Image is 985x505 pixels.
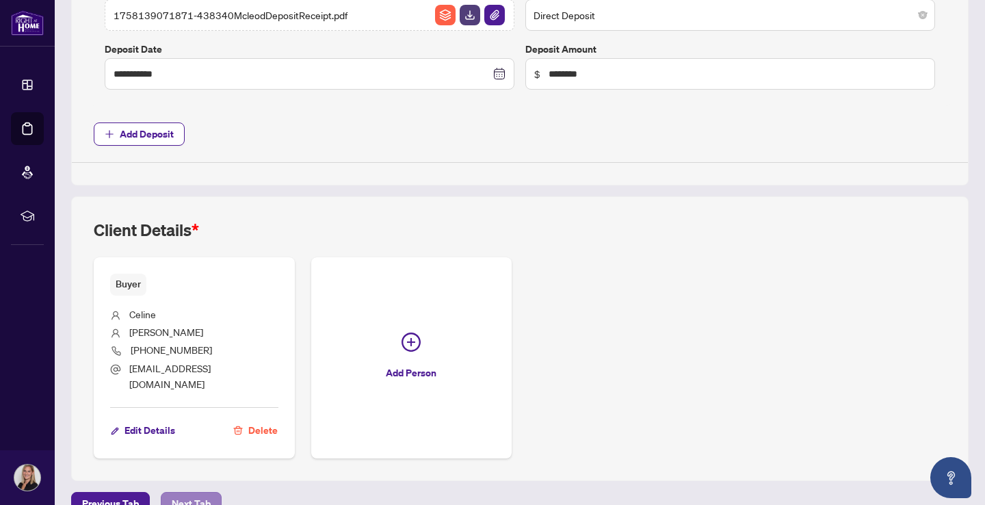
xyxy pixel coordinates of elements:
span: Edit Details [124,419,175,441]
button: Add Person [311,257,512,458]
img: File Download [460,5,480,25]
span: plus-circle [402,333,421,352]
button: File Attachement [484,4,505,26]
span: Buyer [110,274,146,295]
img: File Archive [435,5,456,25]
span: [PERSON_NAME] [129,326,203,338]
button: Open asap [930,457,971,498]
span: Celine [129,308,156,320]
img: logo [11,10,44,36]
button: File Download [459,4,481,26]
span: Delete [248,419,278,441]
button: Edit Details [110,419,176,442]
span: close-circle [919,11,927,19]
img: File Attachement [484,5,505,25]
span: $ [534,66,540,81]
span: [PHONE_NUMBER] [131,344,212,356]
span: plus [105,129,114,139]
button: Add Deposit [94,122,185,146]
span: Direct Deposit [534,2,927,28]
img: Profile Icon [14,465,40,491]
span: Add Deposit [120,123,174,145]
label: Deposit Date [105,42,514,57]
span: [EMAIL_ADDRESS][DOMAIN_NAME] [129,362,211,390]
span: Add Person [386,362,436,384]
button: Delete [233,419,278,442]
button: File Archive [434,4,456,26]
label: Deposit Amount [525,42,935,57]
h2: Client Details [94,219,199,241]
span: 1758139071871-438340McleodDepositReceipt.pdf [114,8,347,23]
